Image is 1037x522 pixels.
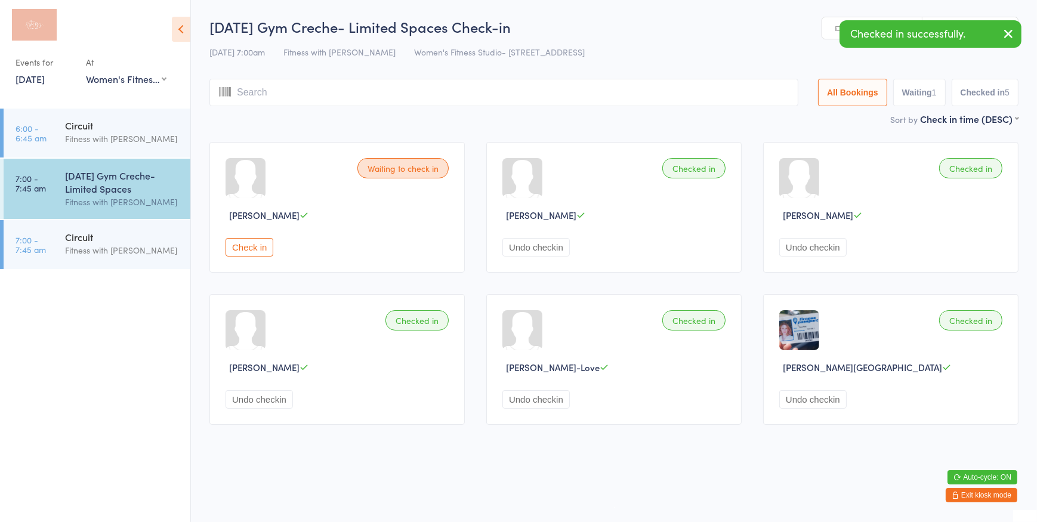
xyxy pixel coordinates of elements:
button: Waiting1 [893,79,946,106]
div: Fitness with [PERSON_NAME] [65,195,180,209]
div: Waiting to check in [357,158,449,178]
button: Undo checkin [779,390,847,409]
a: [DATE] [16,72,45,85]
button: Undo checkin [502,390,570,409]
a: 7:00 -7:45 amCircuitFitness with [PERSON_NAME] [4,220,190,269]
button: Check in [226,238,273,257]
button: Checked in5 [952,79,1019,106]
span: [PERSON_NAME]-Love [506,361,600,373]
div: Events for [16,52,74,72]
button: Undo checkin [502,238,570,257]
button: Undo checkin [779,238,847,257]
span: Fitness with [PERSON_NAME] [283,46,396,58]
div: Checked in [939,310,1002,331]
div: At [86,52,166,72]
span: [PERSON_NAME][GEOGRAPHIC_DATA] [783,361,942,373]
div: Fitness with [PERSON_NAME] [65,132,180,146]
div: Checked in [939,158,1002,178]
span: [PERSON_NAME] [229,209,300,221]
a: 7:00 -7:45 am[DATE] Gym Creche- Limited SpacesFitness with [PERSON_NAME] [4,159,190,219]
div: 5 [1005,88,1010,97]
div: Women's Fitness Studio- [STREET_ADDRESS] [86,72,166,85]
span: Women's Fitness Studio- [STREET_ADDRESS] [414,46,585,58]
img: Fitness with Zoe [12,9,57,41]
button: All Bookings [818,79,887,106]
span: [DATE] 7:00am [209,46,265,58]
button: Auto-cycle: ON [948,470,1017,484]
div: 1 [932,88,937,97]
img: image1646182790.png [779,310,819,350]
time: 6:00 - 6:45 am [16,123,47,143]
div: Checked in [662,310,726,331]
div: Checked in [662,158,726,178]
time: 7:00 - 7:45 am [16,235,46,254]
label: Sort by [890,113,918,125]
div: Checked in [385,310,449,331]
span: [PERSON_NAME] [783,209,853,221]
div: Checked in successfully. [840,20,1021,48]
input: Search [209,79,798,106]
button: Undo checkin [226,390,293,409]
div: Circuit [65,230,180,243]
span: [PERSON_NAME] [229,361,300,373]
div: Check in time (DESC) [920,112,1019,125]
time: 7:00 - 7:45 am [16,174,46,193]
div: Fitness with [PERSON_NAME] [65,243,180,257]
h2: [DATE] Gym Creche- Limited Spaces Check-in [209,17,1019,36]
a: 6:00 -6:45 amCircuitFitness with [PERSON_NAME] [4,109,190,157]
div: [DATE] Gym Creche- Limited Spaces [65,169,180,195]
div: Circuit [65,119,180,132]
button: Exit kiosk mode [946,488,1017,502]
span: [PERSON_NAME] [506,209,576,221]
